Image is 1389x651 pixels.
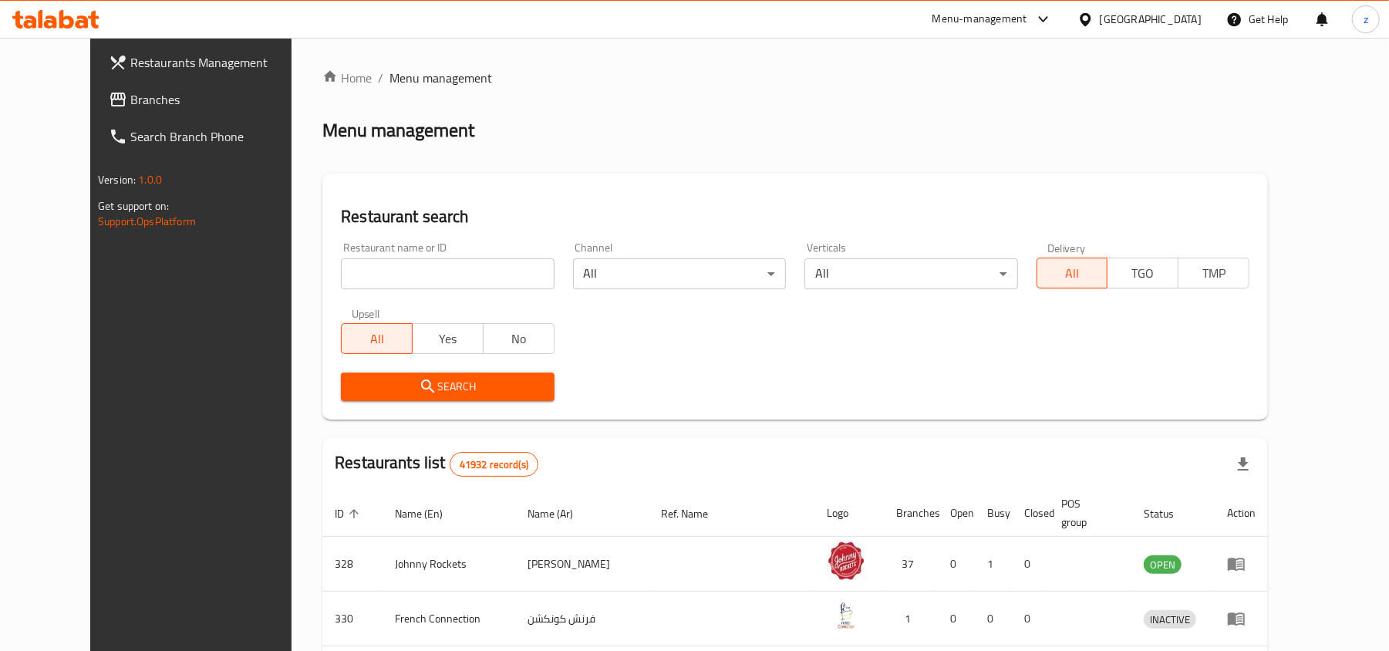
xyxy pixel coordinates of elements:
td: French Connection [383,592,515,646]
th: Closed [1012,490,1049,537]
h2: Restaurants list [335,451,538,477]
th: Action [1215,490,1268,537]
td: Johnny Rockets [383,537,515,592]
button: TGO [1107,258,1178,288]
span: No [490,328,548,350]
span: Name (En) [395,504,463,523]
h2: Menu management [322,118,474,143]
span: Restaurants Management [130,53,310,72]
div: Total records count [450,452,538,477]
span: Search [353,377,541,396]
div: INACTIVE [1144,610,1196,629]
span: Name (Ar) [528,504,593,523]
span: Status [1144,504,1194,523]
div: Menu [1227,555,1256,573]
th: Open [938,490,975,537]
th: Busy [975,490,1012,537]
td: فرنش كونكشن [515,592,649,646]
span: All [1043,262,1102,285]
div: All [804,258,1017,289]
button: All [1037,258,1108,288]
span: TGO [1114,262,1172,285]
span: OPEN [1144,556,1182,574]
a: Support.OpsPlatform [98,211,196,231]
td: 330 [322,592,383,646]
div: Menu [1227,609,1256,628]
a: Home [322,69,372,87]
td: 0 [938,537,975,592]
img: Johnny Rockets [827,541,865,580]
td: 1 [884,592,938,646]
div: OPEN [1144,555,1182,574]
div: [GEOGRAPHIC_DATA] [1100,11,1202,28]
button: No [483,323,555,354]
span: Version: [98,170,136,190]
td: 0 [975,592,1012,646]
span: Search Branch Phone [130,127,310,146]
a: Branches [96,81,322,118]
span: POS group [1061,494,1113,531]
td: 0 [1012,537,1049,592]
th: Branches [884,490,938,537]
button: All [341,323,413,354]
li: / [378,69,383,87]
span: 41932 record(s) [450,457,538,472]
img: French Connection [827,596,865,635]
span: TMP [1185,262,1243,285]
span: Menu management [389,69,492,87]
span: z [1364,11,1368,28]
span: Yes [419,328,477,350]
td: 328 [322,537,383,592]
span: Get support on: [98,196,169,216]
div: All [573,258,786,289]
th: Logo [814,490,884,537]
a: Search Branch Phone [96,118,322,155]
td: 1 [975,537,1012,592]
td: [PERSON_NAME] [515,537,649,592]
input: Search for restaurant name or ID.. [341,258,554,289]
button: Search [341,373,554,401]
label: Delivery [1047,242,1086,253]
button: TMP [1178,258,1249,288]
td: 0 [1012,592,1049,646]
td: 37 [884,537,938,592]
td: 0 [938,592,975,646]
label: Upsell [352,308,380,319]
button: Yes [412,323,484,354]
span: Branches [130,90,310,109]
a: Restaurants Management [96,44,322,81]
span: Ref. Name [662,504,729,523]
span: All [348,328,406,350]
div: Menu-management [932,10,1027,29]
span: 1.0.0 [138,170,162,190]
nav: breadcrumb [322,69,1268,87]
div: Export file [1225,446,1262,483]
span: INACTIVE [1144,611,1196,629]
span: ID [335,504,364,523]
h2: Restaurant search [341,205,1249,228]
